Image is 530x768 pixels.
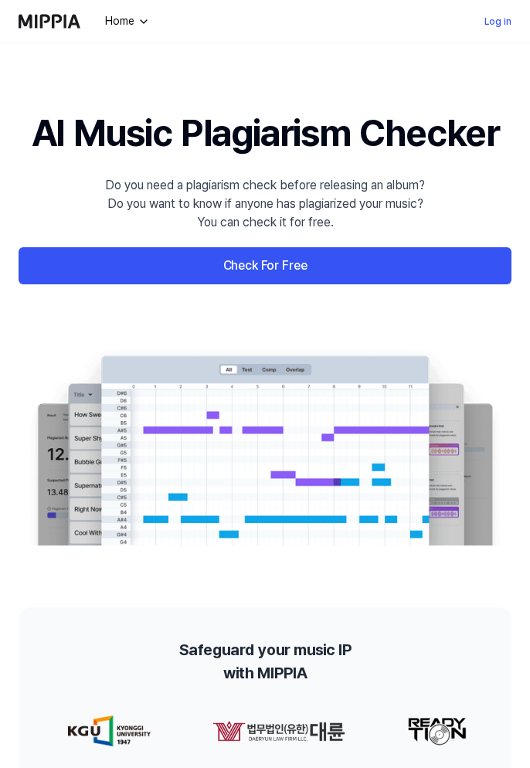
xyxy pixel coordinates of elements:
img: down [138,15,150,28]
img: main Image [19,346,511,545]
button: Home [102,13,150,29]
img: partner-logo-2 [406,715,467,746]
img: partner-logo-1 [212,715,345,746]
a: Check For Free [19,247,511,284]
h1: AI Music Plagiarism Checker [32,105,499,161]
h2: Safeguard your music IP with MIPPIA [179,638,352,685]
img: partner-logo-0 [67,715,150,746]
a: Log in [484,12,511,31]
div: Do you need a plagiarism check before releasing an album? Do you want to know if anyone has plagi... [105,176,425,232]
div: Home [102,13,138,29]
